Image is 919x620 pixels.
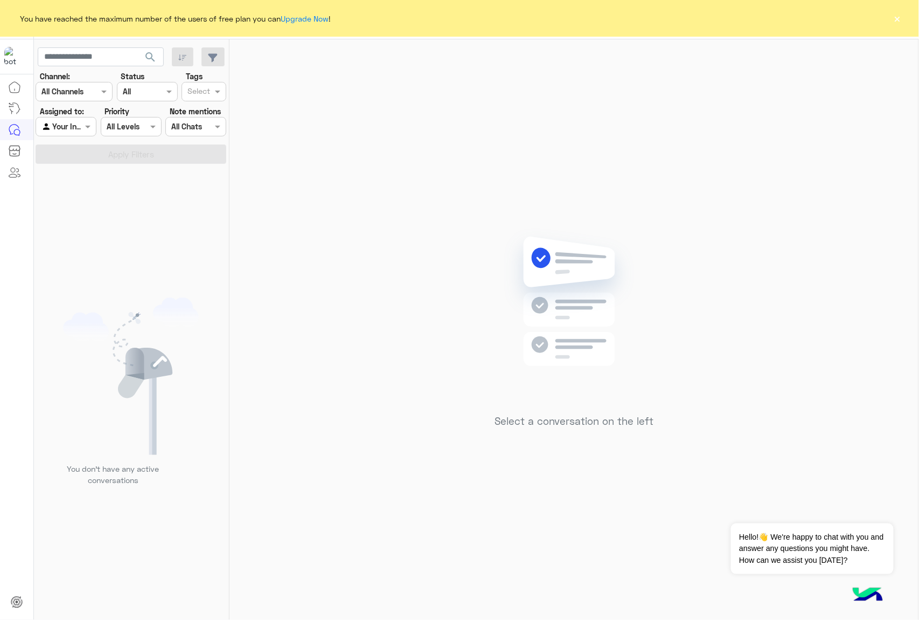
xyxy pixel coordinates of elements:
label: Note mentions [170,106,221,117]
label: Channel: [40,71,70,82]
img: no messages [496,228,652,407]
label: Tags [186,71,203,82]
span: Hello!👋 We're happy to chat with you and answer any questions you might have. How can we assist y... [731,523,893,574]
button: search [137,47,164,71]
p: You don’t have any active conversations [59,463,168,486]
img: 713415422032625 [4,47,24,66]
span: You have reached the maximum number of the users of free plan you can ! [20,13,331,24]
img: hulul-logo.png [849,577,887,615]
a: Upgrade Now [281,14,329,23]
span: search [144,51,157,64]
img: empty users [63,298,199,455]
label: Assigned to: [40,106,84,117]
label: Status [121,71,144,82]
h5: Select a conversation on the left [495,415,653,428]
button: Apply Filters [36,144,226,164]
button: × [892,13,903,24]
label: Priority [105,106,129,117]
div: Select [186,85,210,99]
